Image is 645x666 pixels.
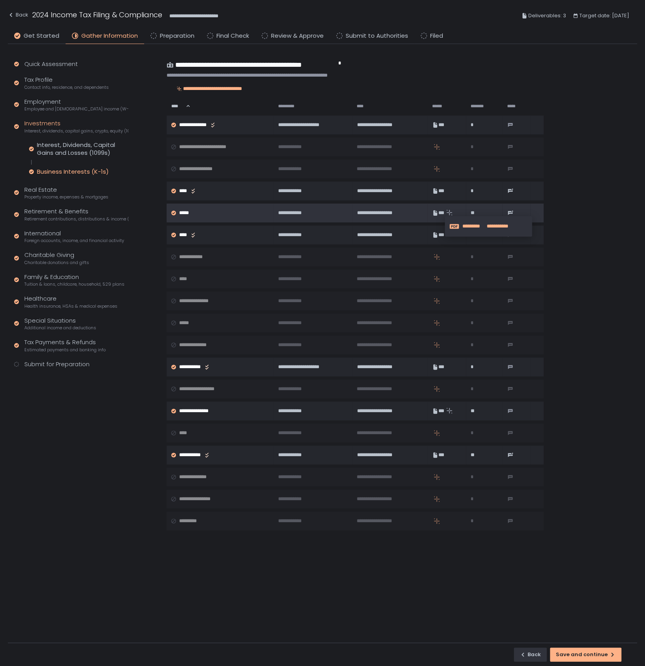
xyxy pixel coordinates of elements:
[528,11,566,20] span: Deliverables: 3
[430,31,443,40] span: Filed
[271,31,324,40] span: Review & Approve
[37,141,128,157] div: Interest, Dividends, Capital Gains and Losses (1099s)
[24,229,124,244] div: International
[520,651,541,658] div: Back
[24,347,106,353] span: Estimated payments and banking info
[24,194,108,200] span: Property income, expenses & mortgages
[24,84,109,90] span: Contact info, residence, and dependents
[24,31,59,40] span: Get Started
[160,31,194,40] span: Preparation
[24,273,125,288] div: Family & Education
[24,281,125,287] span: Tuition & loans, childcare, household, 529 plans
[8,9,28,22] button: Back
[24,106,128,112] span: Employee and [DEMOGRAPHIC_DATA] income (W-2s)
[24,251,89,266] div: Charitable Giving
[24,260,89,266] span: Charitable donations and gifts
[216,31,249,40] span: Final Check
[24,75,109,90] div: Tax Profile
[37,168,109,176] div: Business Interests (K-1s)
[514,648,547,662] button: Back
[24,128,128,134] span: Interest, dividends, capital gains, crypto, equity (1099s, K-1s)
[32,9,162,20] h1: 2024 Income Tax Filing & Compliance
[24,303,117,309] span: Health insurance, HSAs & medical expenses
[24,185,108,200] div: Real Estate
[24,60,78,69] div: Quick Assessment
[550,648,621,662] button: Save and continue
[24,294,117,309] div: Healthcare
[8,10,28,20] div: Back
[24,207,128,222] div: Retirement & Benefits
[24,97,128,112] div: Employment
[24,119,128,134] div: Investments
[81,31,138,40] span: Gather Information
[24,338,106,353] div: Tax Payments & Refunds
[24,316,96,331] div: Special Situations
[24,360,90,369] div: Submit for Preparation
[24,325,96,331] span: Additional income and deductions
[24,238,124,244] span: Foreign accounts, income, and financial activity
[579,11,629,20] span: Target date: [DATE]
[346,31,408,40] span: Submit to Authorities
[556,651,616,658] div: Save and continue
[24,216,128,222] span: Retirement contributions, distributions & income (1099-R, 5498)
